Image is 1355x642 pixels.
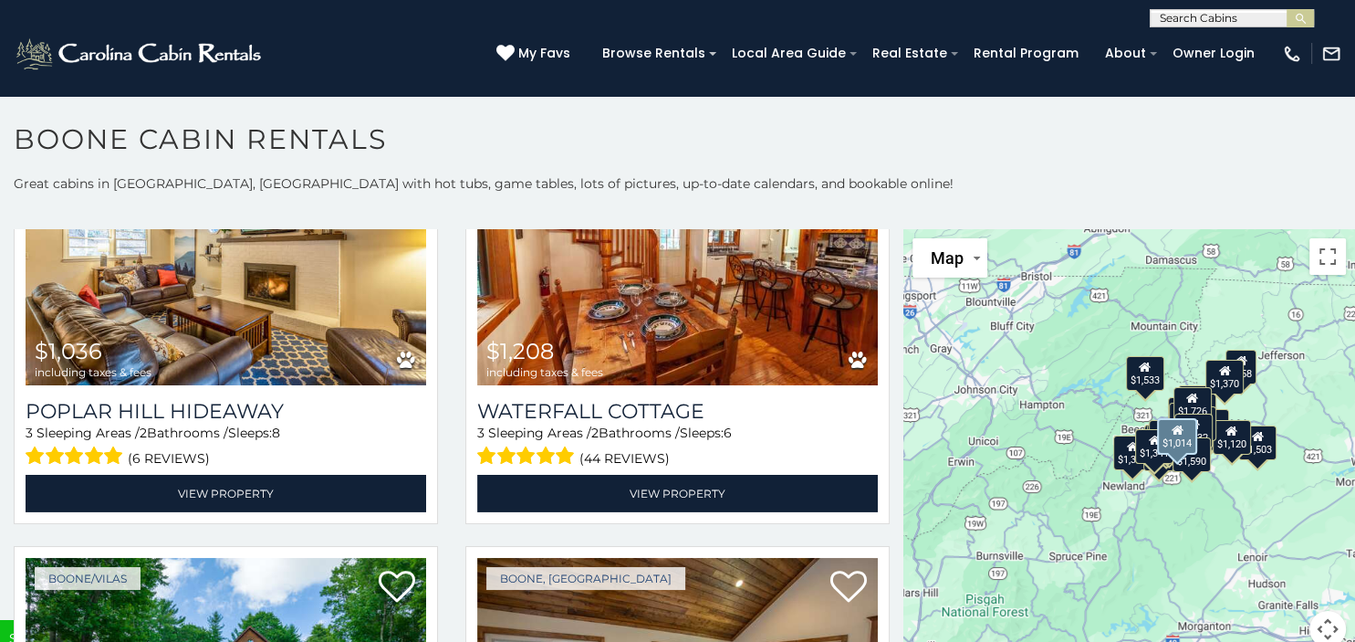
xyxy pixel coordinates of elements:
[1173,387,1211,422] div: $1,726
[128,447,210,470] span: (6 reviews)
[1125,356,1163,391] div: $1,533
[1096,39,1155,68] a: About
[14,36,266,72] img: White-1-2.png
[593,39,714,68] a: Browse Rentals
[579,447,670,470] span: (44 reviews)
[1321,44,1341,64] img: mail-regular-white.png
[518,44,570,63] span: My Favs
[830,569,867,607] a: Add to favorites
[477,425,485,441] span: 3
[496,44,575,64] a: My Favs
[1113,436,1152,470] div: $1,394
[863,39,956,68] a: Real Estate
[723,39,855,68] a: Local Area Guide
[486,338,554,364] span: $1,208
[1167,397,1205,432] div: $1,266
[35,338,102,364] span: $1,036
[1174,414,1213,448] div: $1,032
[1178,385,1216,420] div: $1,498
[26,424,426,470] div: Sleeping Areas / Bathrooms / Sleeps:
[1225,350,1256,384] div: $958
[477,116,878,384] a: Waterfall Cottage $1,208 including taxes & fees
[477,475,878,512] a: View Property
[477,399,878,424] a: Waterfall Cottage
[1156,418,1196,455] div: $1,014
[1282,44,1302,64] img: phone-regular-white.png
[912,238,987,278] button: Change map style
[272,425,280,441] span: 8
[477,116,878,384] img: Waterfall Cottage
[26,399,426,424] a: Poplar Hill Hideaway
[1204,360,1243,395] div: $1,370
[1135,429,1173,464] div: $1,341
[591,425,599,441] span: 2
[486,567,685,590] a: Boone, [GEOGRAPHIC_DATA]
[1237,426,1276,460] div: $1,503
[1172,437,1210,472] div: $1,590
[931,248,964,268] span: Map
[26,116,426,384] img: Poplar Hill Hideaway
[35,567,141,590] a: Boone/Vilas
[35,366,151,378] span: including taxes & fees
[1212,420,1250,455] div: $1,120
[26,475,426,512] a: View Property
[26,425,33,441] span: 3
[1178,406,1216,441] div: $1,208
[477,424,878,470] div: Sleeping Areas / Bathrooms / Sleeps:
[486,366,603,378] span: including taxes & fees
[26,116,426,384] a: Poplar Hill Hideaway $1,036 including taxes & fees
[1163,39,1264,68] a: Owner Login
[724,425,732,441] span: 6
[1309,238,1346,275] button: Toggle fullscreen view
[964,39,1088,68] a: Rental Program
[379,569,415,607] a: Add to favorites
[140,425,147,441] span: 2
